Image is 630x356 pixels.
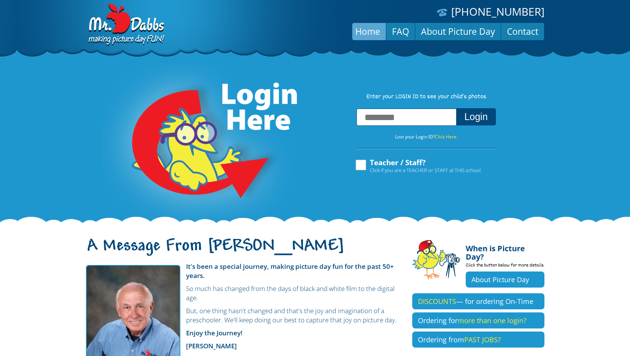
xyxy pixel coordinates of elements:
[501,22,544,41] a: Contact
[412,332,544,348] a: Ordering fromPAST JOBS?
[86,284,401,302] p: So much has changed from the days of black and white film to the digital age.
[456,108,496,125] button: Login
[355,159,482,173] label: Teacher / Staff?
[464,335,501,344] span: PAST JOBS?
[412,312,544,328] a: Ordering formore than one login?
[435,133,458,140] a: Click Here.
[412,293,544,309] a: DISCOUNTS— for ordering On-Time
[415,22,501,41] a: About Picture Day
[86,243,401,259] h1: A Message From [PERSON_NAME]
[451,4,544,19] a: [PHONE_NUMBER]
[348,93,505,101] p: Enter your LOGIN ID to see your child’s photos
[466,240,544,261] h4: When is Picture Day?
[370,166,482,174] span: Click if you are a TEACHER or STAFF at THIS school.
[186,262,394,280] strong: It's been a special journey, making picture day fun for the past 50+ years.
[418,297,456,306] span: DISCOUNTS
[86,4,165,47] img: Dabbs Company
[348,133,505,141] p: Lost your Login ID?
[466,271,544,288] a: About Picture Day
[86,306,401,325] p: But, one thing hasn't changed and that's the joy and imagination of a preschooler. We'll keep doi...
[466,261,544,271] p: Click the button below for more details.
[186,341,237,350] strong: [PERSON_NAME]
[186,328,243,337] strong: Enjoy the Journey!
[386,22,415,41] a: FAQ
[103,63,298,224] img: Login Here
[458,316,526,325] span: more than one login?
[350,22,386,41] a: Home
